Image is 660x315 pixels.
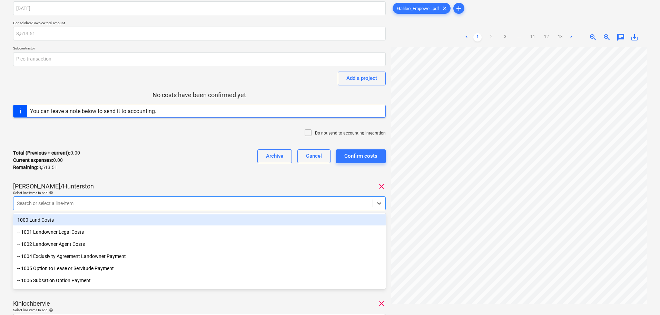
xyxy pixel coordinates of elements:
p: Do not send to accounting integration [315,130,386,136]
span: help [48,308,53,312]
span: chat [617,33,625,41]
strong: Current expenses : [13,157,53,163]
div: Select line-items to add [13,308,386,312]
div: -- 1006 Subsation Option Payment [13,275,386,286]
div: -- 1004 Exclusivity Agreement Landowner Payment [13,251,386,262]
a: Next page [567,33,575,41]
a: Page 2 [487,33,495,41]
a: Page 13 [556,33,564,41]
div: -- 1007 Measurement Device Option Payment [13,287,386,298]
button: Cancel [297,149,331,163]
p: 8,513.51 [13,164,57,171]
div: Cancel [306,151,322,160]
p: 0.00 [13,157,63,164]
button: Confirm costs [336,149,386,163]
span: zoom_out [603,33,611,41]
input: Consolidated invoice name [13,1,386,15]
div: Confirm costs [344,151,377,160]
input: Subcontractor [13,52,386,66]
div: Galileo_Empowe...pdf [393,3,451,14]
a: Previous page [462,33,471,41]
p: Subcontractor [13,46,386,52]
p: Kinlochbervie [13,299,50,308]
button: Archive [257,149,292,163]
a: ... [515,33,523,41]
div: -- 1005 Option to Lease or Servitude Payment [13,263,386,274]
a: Page 11 [529,33,537,41]
strong: Remaining : [13,165,38,170]
p: Consolidated invoice total amount [13,21,386,27]
strong: Total (Previous + current) : [13,150,70,156]
p: No costs have been confirmed yet [13,91,386,99]
span: clear [377,299,386,308]
div: Add a project [346,74,377,83]
span: Galileo_Empowe...pdf [393,6,443,11]
div: -- 1001 Landowner Legal Costs [13,226,386,238]
span: help [48,191,53,195]
input: Consolidated invoice total amount [13,27,386,40]
div: -- 1002 Landowner Agent Costs [13,239,386,250]
p: 0.00 [13,149,80,157]
button: Add a project [338,72,386,85]
a: Page 1 is your current page [473,33,482,41]
p: [PERSON_NAME]/Hunterston [13,182,94,191]
span: zoom_in [589,33,597,41]
div: Archive [266,151,283,160]
div: Select line-items to add [13,191,386,195]
span: clear [441,4,449,12]
a: Page 12 [542,33,551,41]
iframe: Chat Widget [625,282,660,315]
span: clear [377,182,386,191]
span: add [455,4,463,12]
span: save_alt [630,33,639,41]
div: 1000 Land Costs [13,214,386,225]
a: Page 3 [501,33,509,41]
div: You can leave a note below to send it to accounting. [30,108,156,114]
